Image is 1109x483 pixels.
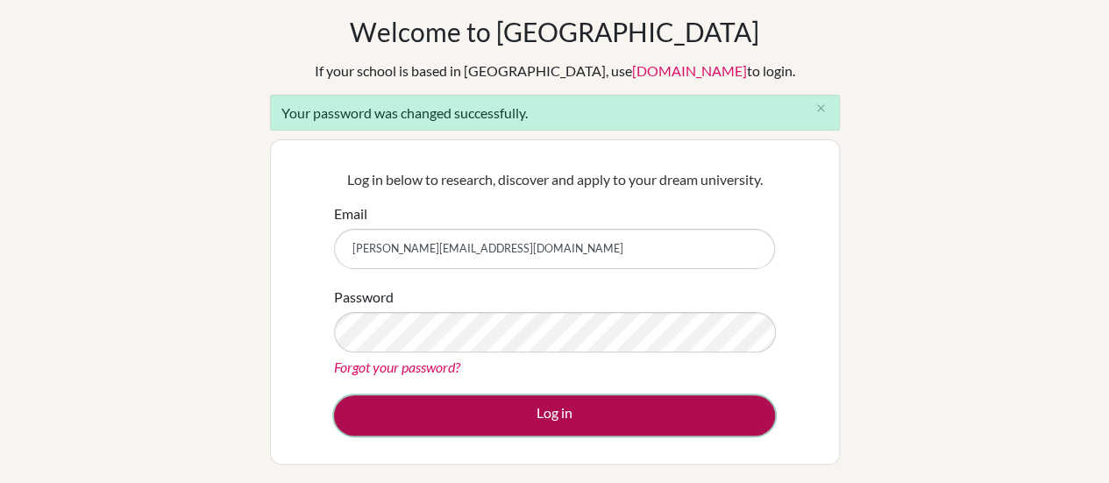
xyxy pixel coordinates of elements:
a: [DOMAIN_NAME] [632,62,747,79]
a: Forgot your password? [334,359,460,375]
button: Close [804,96,839,122]
i: close [814,102,828,115]
div: Your password was changed successfully. [270,95,840,131]
button: Log in [334,395,775,436]
h1: Welcome to [GEOGRAPHIC_DATA] [350,16,759,47]
div: If your school is based in [GEOGRAPHIC_DATA], use to login. [315,60,795,82]
label: Email [334,203,367,224]
p: Log in below to research, discover and apply to your dream university. [334,169,775,190]
label: Password [334,287,394,308]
